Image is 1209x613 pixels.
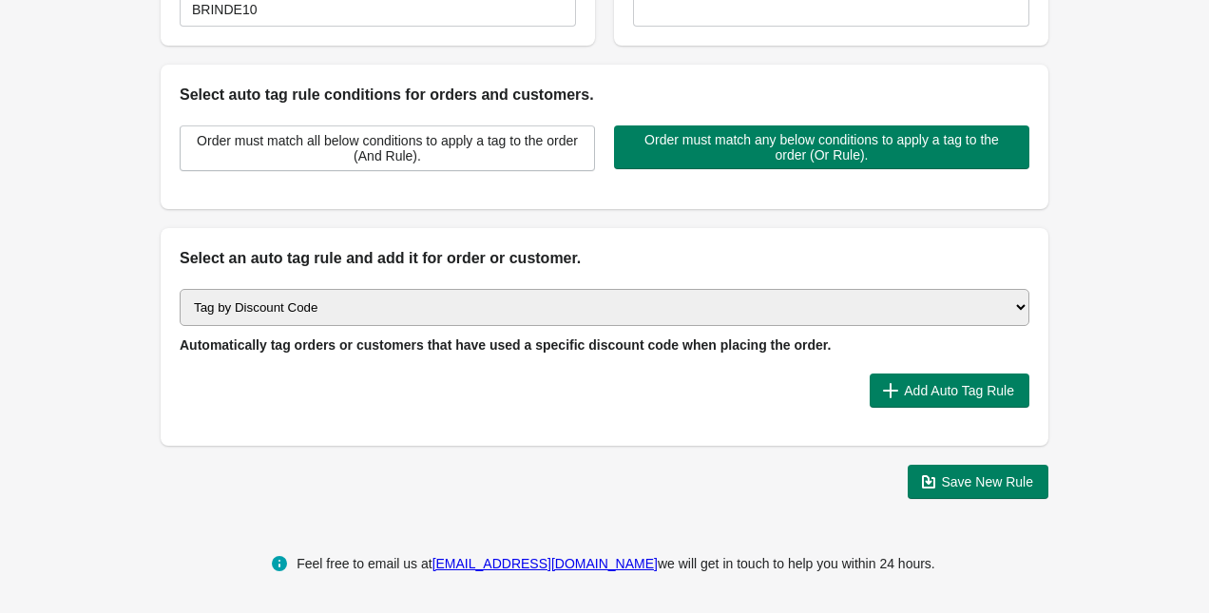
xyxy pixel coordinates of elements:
span: Save New Rule [942,474,1034,489]
span: Order must match any below conditions to apply a tag to the order (Or Rule). [629,132,1014,163]
div: Feel free to email us at we will get in touch to help you within 24 hours. [297,552,935,575]
span: Automatically tag orders or customers that have used a specific discount code when placing the or... [180,337,831,353]
h2: Select auto tag rule conditions for orders and customers. [180,84,1029,106]
button: Save New Rule [908,465,1049,499]
h2: Select an auto tag rule and add it for order or customer. [180,247,1029,270]
span: Order must match all below conditions to apply a tag to the order (And Rule). [196,133,579,163]
a: [EMAIL_ADDRESS][DOMAIN_NAME] [432,556,658,571]
button: Order must match all below conditions to apply a tag to the order (And Rule). [180,125,595,171]
span: Add Auto Tag Rule [904,383,1014,398]
button: Add Auto Tag Rule [870,374,1029,408]
button: Order must match any below conditions to apply a tag to the order (Or Rule). [614,125,1029,169]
